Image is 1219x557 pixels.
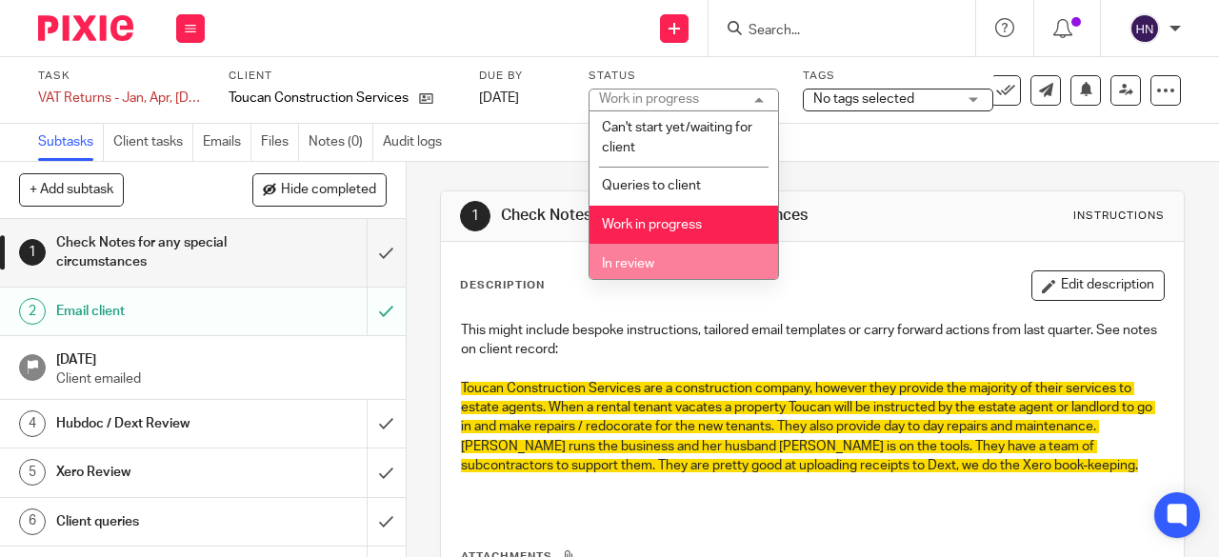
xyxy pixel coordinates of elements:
[599,92,699,106] div: Work in progress
[1129,13,1160,44] img: svg%3E
[38,69,205,84] label: Task
[56,507,250,536] h1: Client queries
[602,257,654,270] span: In review
[56,458,250,487] h1: Xero Review
[113,124,193,161] a: Client tasks
[229,89,410,108] p: Toucan Construction Services Ltd
[589,69,779,84] label: Status
[383,124,451,161] a: Audit logs
[56,229,250,277] h1: Check Notes for any special circumstances
[19,173,124,206] button: + Add subtask
[461,321,1164,360] p: This might include bespoke instructions, tailored email templates or carry forward actions from l...
[38,124,104,161] a: Subtasks
[479,69,565,84] label: Due by
[602,121,752,154] span: Can't start yet/waiting for client
[38,89,205,108] div: VAT Returns - Jan, Apr, [DATE], Oct
[252,173,387,206] button: Hide completed
[56,346,387,369] h1: [DATE]
[38,15,133,41] img: Pixie
[460,278,545,293] p: Description
[479,91,519,105] span: [DATE]
[203,124,251,161] a: Emails
[602,218,702,231] span: Work in progress
[19,459,46,486] div: 5
[56,297,250,326] h1: Email client
[747,23,918,40] input: Search
[56,369,387,388] p: Client emailed
[813,92,914,106] span: No tags selected
[309,124,373,161] a: Notes (0)
[803,69,993,84] label: Tags
[19,410,46,437] div: 4
[460,201,490,231] div: 1
[501,206,853,226] h1: Check Notes for any special circumstances
[281,183,376,198] span: Hide completed
[461,382,1155,472] span: Toucan Construction Services are a construction company, however they provide the majority of the...
[38,89,205,108] div: VAT Returns - Jan, Apr, Jul, Oct
[56,409,250,438] h1: Hubdoc / Dext Review
[19,508,46,535] div: 6
[261,124,299,161] a: Files
[602,179,701,192] span: Queries to client
[229,69,455,84] label: Client
[1073,209,1165,224] div: Instructions
[19,239,46,266] div: 1
[19,298,46,325] div: 2
[1031,270,1165,301] button: Edit description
